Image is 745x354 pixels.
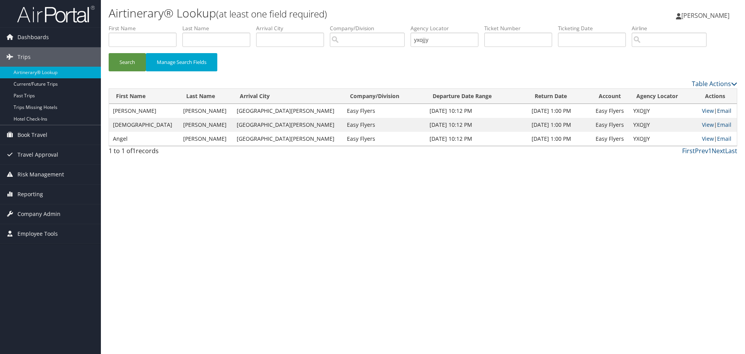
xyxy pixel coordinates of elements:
[592,89,629,104] th: Account: activate to sort column ascending
[426,132,528,146] td: [DATE] 10:12 PM
[528,132,592,146] td: [DATE] 1:00 PM
[698,118,737,132] td: |
[109,146,257,159] div: 1 to 1 of records
[426,104,528,118] td: [DATE] 10:12 PM
[182,24,256,32] label: Last Name
[717,107,731,114] a: Email
[179,132,233,146] td: [PERSON_NAME]
[17,5,95,23] img: airportal-logo.png
[17,47,31,67] span: Trips
[725,147,737,155] a: Last
[698,104,737,118] td: |
[109,132,179,146] td: Angel
[109,53,146,71] button: Search
[109,5,528,21] h1: Airtinerary® Lookup
[484,24,558,32] label: Ticket Number
[109,89,179,104] th: First Name: activate to sort column ascending
[343,132,426,146] td: Easy Flyers
[426,118,528,132] td: [DATE] 10:12 PM
[702,135,714,142] a: View
[708,147,712,155] a: 1
[109,24,182,32] label: First Name
[695,147,708,155] a: Prev
[629,89,698,104] th: Agency Locator: activate to sort column ascending
[343,118,426,132] td: Easy Flyers
[717,121,731,128] a: Email
[233,132,343,146] td: [GEOGRAPHIC_DATA][PERSON_NAME]
[698,89,737,104] th: Actions
[712,147,725,155] a: Next
[132,147,136,155] span: 1
[717,135,731,142] a: Email
[109,104,179,118] td: [PERSON_NAME]
[528,104,592,118] td: [DATE] 1:00 PM
[17,224,58,243] span: Employee Tools
[426,89,528,104] th: Departure Date Range: activate to sort column ascending
[179,89,233,104] th: Last Name: activate to sort column ascending
[681,11,729,20] span: [PERSON_NAME]
[698,132,737,146] td: |
[343,89,426,104] th: Company/Division
[629,132,698,146] td: YXOJJY
[17,165,64,184] span: Risk Management
[216,7,327,20] small: (at least one field required)
[682,147,695,155] a: First
[592,104,629,118] td: Easy Flyers
[692,79,737,88] a: Table Actions
[179,104,233,118] td: [PERSON_NAME]
[256,24,330,32] label: Arrival City
[109,118,179,132] td: [DEMOGRAPHIC_DATA]
[17,145,58,164] span: Travel Approval
[676,4,737,27] a: [PERSON_NAME]
[702,121,714,128] a: View
[528,118,592,132] td: [DATE] 1:00 PM
[17,28,49,47] span: Dashboards
[146,53,217,71] button: Manage Search Fields
[629,118,698,132] td: YXOJJY
[17,185,43,204] span: Reporting
[558,24,632,32] label: Ticketing Date
[629,104,698,118] td: YXOJJY
[592,132,629,146] td: Easy Flyers
[17,125,47,145] span: Book Travel
[233,89,343,104] th: Arrival City: activate to sort column ascending
[632,24,712,32] label: Airline
[17,204,61,224] span: Company Admin
[330,24,411,32] label: Company/Division
[411,24,484,32] label: Agency Locator
[233,118,343,132] td: [GEOGRAPHIC_DATA][PERSON_NAME]
[592,118,629,132] td: Easy Flyers
[343,104,426,118] td: Easy Flyers
[528,89,592,104] th: Return Date: activate to sort column descending
[702,107,714,114] a: View
[179,118,233,132] td: [PERSON_NAME]
[233,104,343,118] td: [GEOGRAPHIC_DATA][PERSON_NAME]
